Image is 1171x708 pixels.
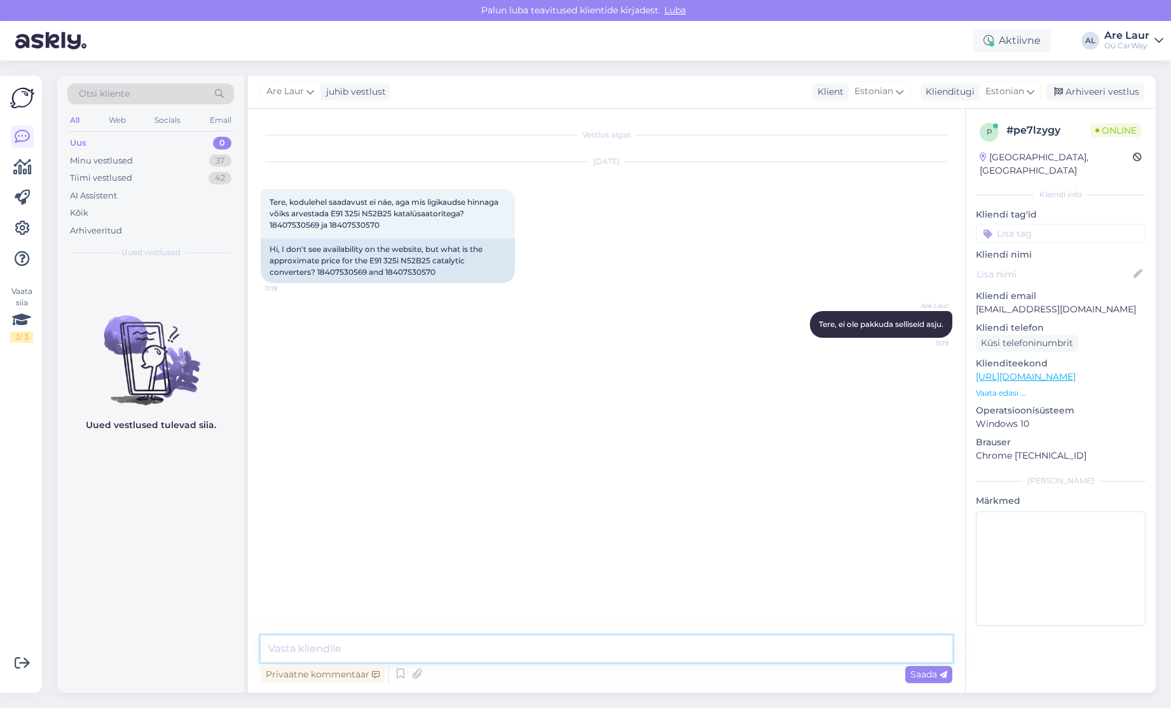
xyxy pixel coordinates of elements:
div: Klient [812,85,844,99]
span: Estonian [985,85,1024,99]
div: 37 [209,155,231,167]
p: Klienditeekond [976,357,1146,370]
span: Are Laur [266,85,304,99]
span: Estonian [854,85,893,99]
div: 42 [209,172,231,184]
input: Lisa nimi [976,267,1131,281]
span: 11:19 [264,284,312,293]
div: [DATE] [261,156,952,167]
span: Tere, ei ole pakkuda selliseid asju. [819,319,943,329]
span: Tere, kodulehel saadavust ei näe, aga mis ligikaudse hinnaga võiks arvestada E91 325i N52B25 kata... [270,197,500,230]
span: Saada [910,669,947,680]
p: Operatsioonisüsteem [976,404,1146,417]
p: [EMAIL_ADDRESS][DOMAIN_NAME] [976,303,1146,316]
div: Oü CarWay [1104,41,1149,51]
div: Uus [70,137,86,149]
div: Vaata siia [10,286,33,343]
div: Are Laur [1104,31,1149,41]
p: Chrome [TECHNICAL_ID] [976,449,1146,462]
div: # pe7lzygy [1006,123,1090,138]
div: Küsi telefoninumbrit [976,335,1078,352]
p: Brauser [976,436,1146,449]
div: juhib vestlust [321,85,386,99]
p: Kliendi nimi [976,248,1146,261]
div: AI Assistent [70,190,117,202]
div: Minu vestlused [70,155,133,167]
span: Otsi kliente [79,87,130,101]
div: Aktiivne [973,29,1051,52]
p: Kliendi email [976,289,1146,303]
a: [URL][DOMAIN_NAME] [976,371,1076,382]
div: Arhiveeri vestlus [1046,83,1144,101]
div: 2 / 3 [10,331,33,343]
div: Klienditugi [921,85,975,99]
div: Kliendi info [976,189,1146,200]
div: Web [106,112,128,128]
div: Socials [152,112,183,128]
div: Kõik [70,207,88,219]
p: Märkmed [976,494,1146,508]
span: Are Laur [901,301,948,310]
p: Kliendi tag'id [976,208,1146,221]
a: Are LaurOü CarWay [1104,31,1163,51]
p: Uued vestlused tulevad siia. [86,419,216,432]
span: Online [1090,123,1142,137]
div: AL [1081,32,1099,50]
span: p [987,127,992,137]
div: Tiimi vestlused [70,172,132,184]
span: Uued vestlused [121,247,181,258]
div: Privaatne kommentaar [261,666,385,683]
div: [PERSON_NAME] [976,475,1146,487]
div: Vestlus algas [261,129,952,141]
p: Windows 10 [976,417,1146,431]
img: Askly Logo [10,86,34,110]
div: Email [207,112,234,128]
input: Lisa tag [976,224,1146,243]
span: Luba [661,4,690,16]
div: 0 [213,137,231,149]
div: Hi, I don't see availability on the website, but what is the approximate price for the E91 325i N... [261,239,515,283]
p: Kliendi telefon [976,321,1146,335]
img: No chats [57,293,244,407]
span: 11:19 [901,338,948,348]
div: All [67,112,82,128]
p: Vaata edasi ... [976,387,1146,399]
div: Arhiveeritud [70,225,122,237]
div: [GEOGRAPHIC_DATA], [GEOGRAPHIC_DATA] [980,151,1133,177]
